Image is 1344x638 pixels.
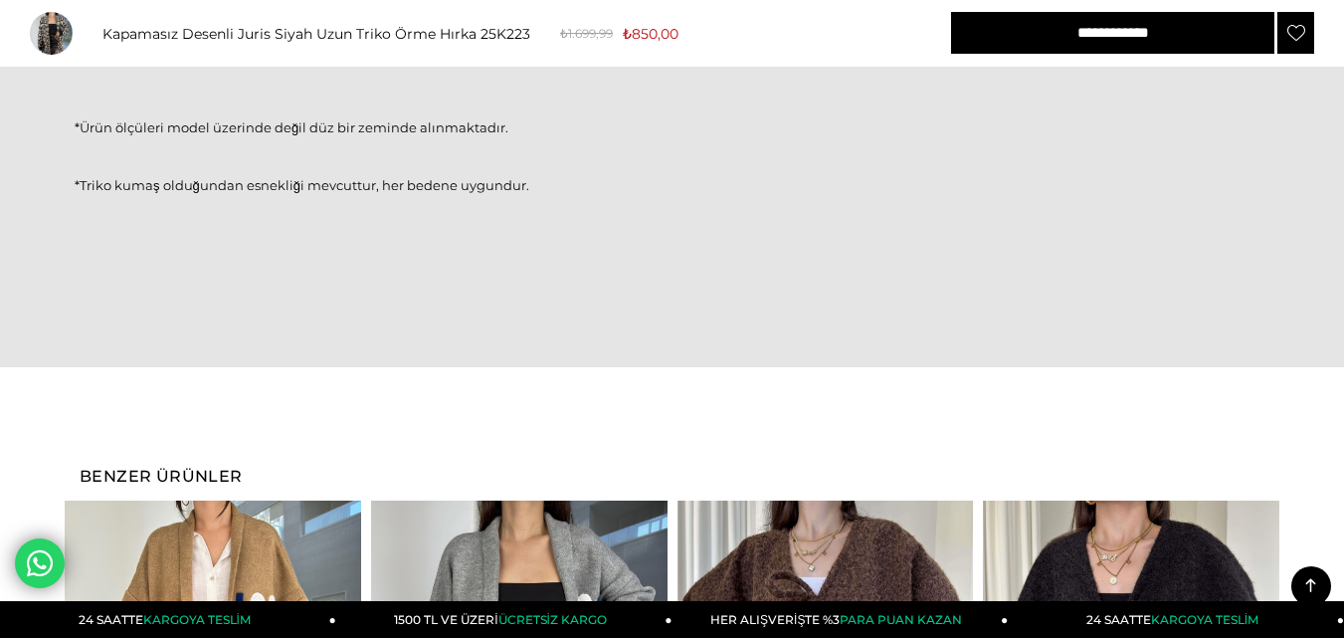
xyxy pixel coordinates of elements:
[75,119,1269,135] p: *Ürün ölçüleri model üzerinde değil düz bir zeminde alınmaktadır.
[80,467,243,486] span: Benzer Ürünler
[30,12,73,69] img: juris-hirka-25k223-f-8497.jpg
[102,25,530,43] div: Kapamasız Desenli Juris Siyah Uzun Triko Örme Hırka 25K223
[840,612,962,627] span: PARA PUAN KAZAN
[143,612,251,627] span: KARGOYA TESLİM
[560,19,613,49] span: ₺1.699,99
[336,601,672,638] a: 1500 TL VE ÜZERİÜCRETSİZ KARGO
[672,601,1009,638] a: HER ALIŞVERİŞTE %3PARA PUAN KAZAN
[1277,12,1314,54] a: Favorilere Ekle
[75,177,1269,193] p: *Triko kumaş olduğundan esnekliği mevcuttur, her bedene uygundur.
[1008,601,1344,638] a: 24 SAATTEKARGOYA TESLİM
[623,19,678,49] span: ₺850,00
[1151,612,1258,627] span: KARGOYA TESLİM
[498,612,607,627] span: ÜCRETSİZ KARGO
